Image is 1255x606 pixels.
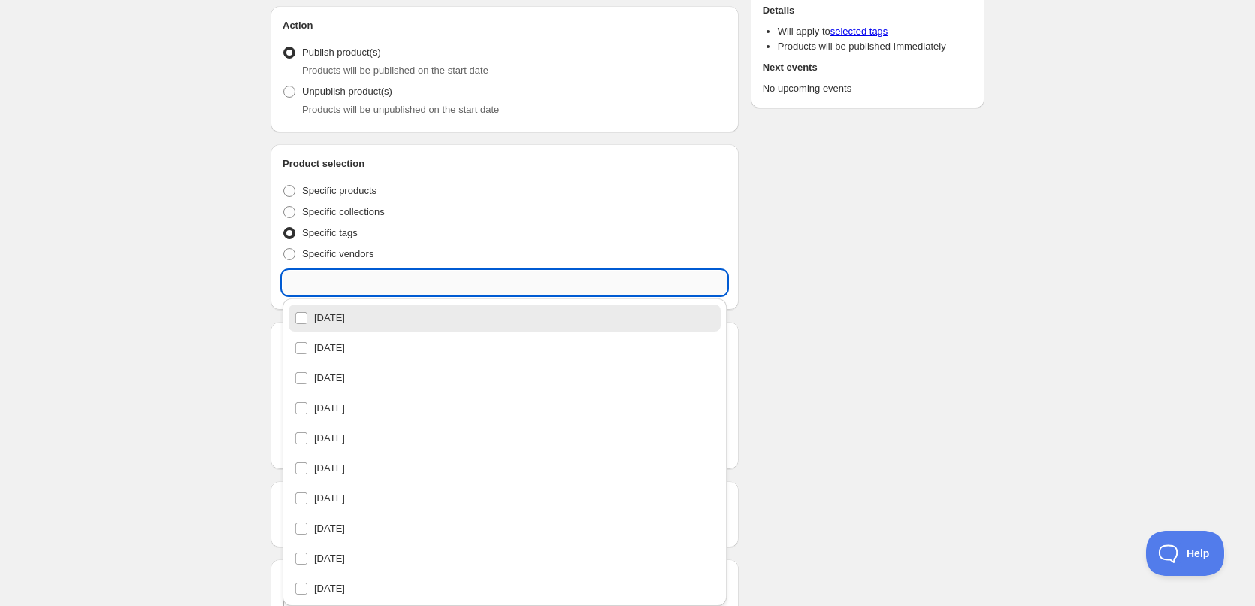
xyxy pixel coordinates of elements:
[283,156,727,171] h2: Product selection
[302,206,385,217] span: Specific collections
[302,86,392,97] span: Unpublish product(s)
[283,392,727,422] li: 03/07/2025
[283,452,727,482] li: 04/05/2025
[283,18,727,33] h2: Action
[1146,531,1225,576] iframe: Toggle Customer Support
[763,81,972,96] p: No upcoming events
[302,104,499,115] span: Products will be unpublished on the start date
[283,422,727,452] li: 03/08/2025
[283,362,727,392] li: 03/06/2025
[302,47,381,58] span: Publish product(s)
[302,185,376,196] span: Specific products
[283,542,727,572] li: 04/08/2025
[283,512,727,542] li: 04/07/2025
[283,482,727,512] li: 04/06/2025
[302,248,373,259] span: Specific vendors
[283,305,727,332] li: 01/07/2025
[283,572,727,602] li: 05/05/2025
[283,332,727,362] li: 01/08/2025
[763,3,972,18] h2: Details
[302,65,488,76] span: Products will be published on the start date
[778,24,972,39] li: Will apply to
[778,39,972,54] li: Products will be published Immediately
[830,26,888,37] a: selected tags
[302,227,358,238] span: Specific tags
[763,60,972,75] h2: Next events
